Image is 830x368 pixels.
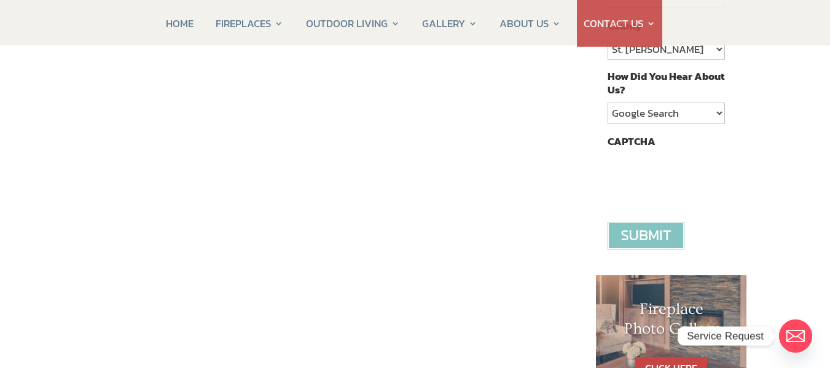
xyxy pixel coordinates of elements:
iframe: reCAPTCHA [608,154,794,202]
label: CAPTCHA [608,135,656,148]
h1: Fireplace Photo Gallery [621,300,722,344]
input: Submit [608,222,684,249]
label: How Did You Hear About Us? [608,69,724,96]
a: Email [779,319,812,353]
